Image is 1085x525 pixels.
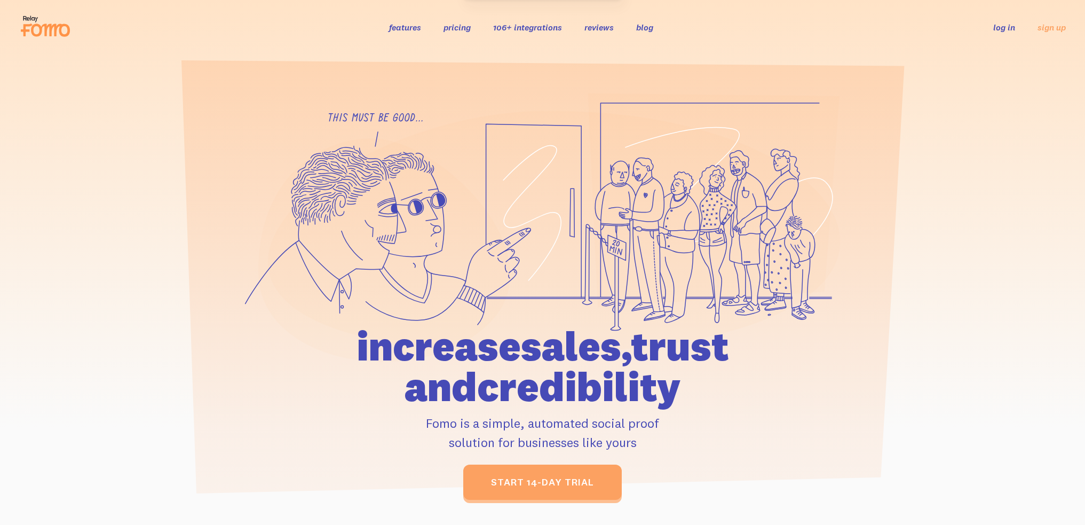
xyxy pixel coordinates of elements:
[443,22,471,33] a: pricing
[296,413,790,452] p: Fomo is a simple, automated social proof solution for businesses like yours
[993,22,1015,33] a: log in
[296,326,790,407] h1: increase sales, trust and credibility
[584,22,614,33] a: reviews
[636,22,653,33] a: blog
[493,22,562,33] a: 106+ integrations
[389,22,421,33] a: features
[1038,22,1066,33] a: sign up
[463,465,622,500] a: start 14-day trial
